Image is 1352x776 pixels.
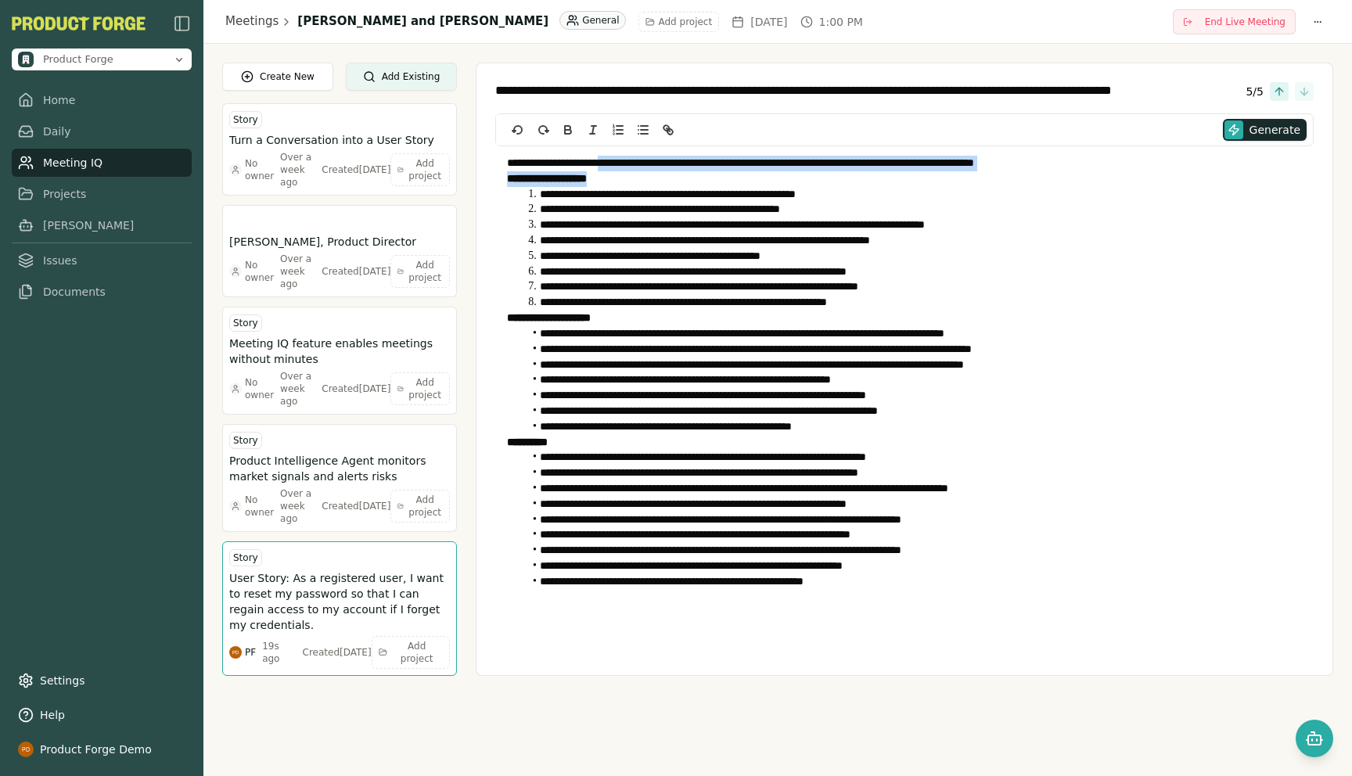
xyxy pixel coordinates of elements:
[280,253,315,290] div: Over a week ago
[12,180,192,208] a: Projects
[322,383,390,395] div: Created [DATE]
[532,120,554,139] button: redo
[12,16,146,31] button: PF-Logo
[18,52,34,67] img: Product Forge
[280,370,315,408] div: Over a week ago
[1173,9,1296,34] button: End Live Meeting
[819,14,863,30] span: 1:00 PM
[322,500,390,512] div: Created [DATE]
[229,432,262,449] div: Story
[229,111,262,128] div: Story
[245,494,274,519] span: No owner
[229,549,262,566] div: Story
[1270,82,1289,101] button: Previous page
[390,153,450,186] button: Add project
[559,11,626,30] div: General
[372,636,450,669] button: Add project
[262,640,296,665] div: 19s ago
[280,151,315,189] div: Over a week ago
[229,132,450,148] button: Turn a Conversation into a User Story
[229,314,262,332] div: Story
[245,376,274,401] span: No owner
[322,163,390,176] div: Created [DATE]
[390,640,443,665] span: Add project
[245,259,274,284] span: No owner
[407,259,443,284] span: Add project
[1246,84,1264,99] span: 5 / 5
[245,157,274,182] span: No owner
[225,13,279,31] a: Meetings
[658,16,712,28] span: Add project
[607,120,629,139] button: Ordered
[390,490,450,523] button: Add project
[1296,720,1333,757] button: Open chat
[12,117,192,145] a: Daily
[229,336,450,367] button: Meeting IQ feature enables meetings without minutes
[407,157,443,182] span: Add project
[303,646,372,659] div: Created [DATE]
[297,13,548,31] h1: [PERSON_NAME] and [PERSON_NAME]
[657,120,679,139] button: Link
[229,646,242,659] img: Product Forge Demo
[12,278,192,306] a: Documents
[245,646,256,659] span: PF
[1205,16,1285,28] span: End Live Meeting
[229,453,450,484] button: Product Intelligence Agent monitors market signals and alerts risks
[12,246,192,275] a: Issues
[1295,82,1314,101] button: Next page
[638,12,719,32] button: Add project
[229,234,450,250] button: [PERSON_NAME], Product Director
[507,120,529,139] button: undo
[229,234,416,250] h3: [PERSON_NAME], Product Director
[557,120,579,139] button: Bold
[1223,119,1307,141] button: Generate
[229,570,450,633] button: User Story: As a registered user, I want to reset my password so that I can regain access to my a...
[18,742,34,757] img: profile
[222,63,333,91] button: Create New
[407,494,443,519] span: Add project
[229,132,434,148] h3: Turn a Conversation into a User Story
[390,372,450,405] button: Add project
[12,86,192,114] a: Home
[390,255,450,288] button: Add project
[407,376,443,401] span: Add project
[750,14,787,30] span: [DATE]
[582,120,604,139] button: Italic
[1250,122,1300,138] span: Generate
[12,735,192,763] button: Product Forge Demo
[322,265,390,278] div: Created [DATE]
[12,666,192,695] a: Settings
[173,14,192,33] img: sidebar
[12,701,192,729] button: Help
[43,52,113,66] span: Product Forge
[346,63,457,91] button: Add Existing
[632,120,654,139] button: Bullet
[12,48,192,70] button: Open organization switcher
[12,16,146,31] img: Product Forge
[280,487,315,525] div: Over a week ago
[12,149,192,177] a: Meeting IQ
[12,211,192,239] a: [PERSON_NAME]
